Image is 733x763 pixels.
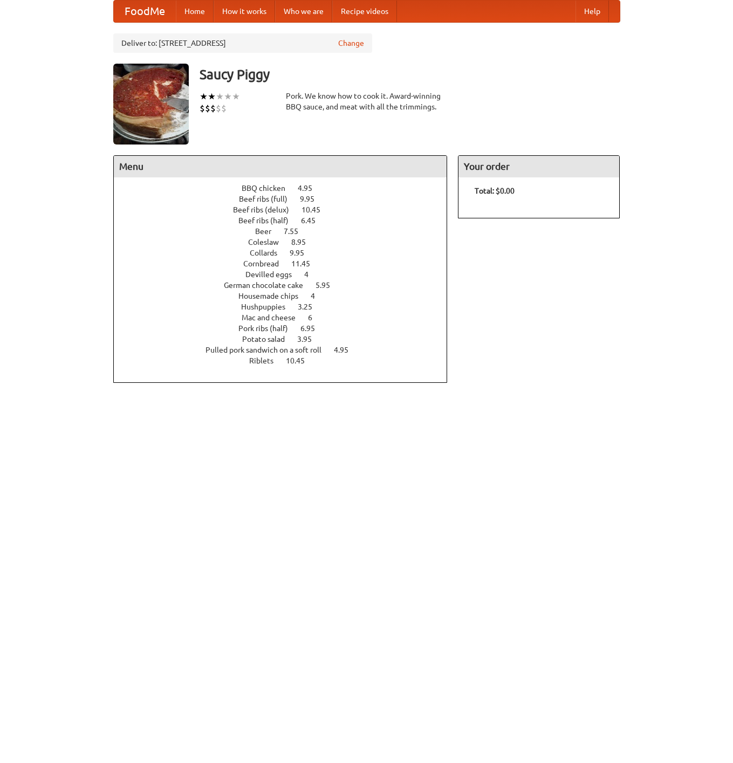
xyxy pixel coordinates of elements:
[242,313,306,322] span: Mac and cheese
[242,313,332,322] a: Mac and cheese 6
[200,91,208,102] li: ★
[284,227,309,236] span: 7.55
[238,216,335,225] a: Beef ribs (half) 6.45
[475,187,515,195] b: Total: $0.00
[242,335,296,343] span: Potato salad
[286,356,316,365] span: 10.45
[334,346,359,354] span: 4.95
[245,270,303,279] span: Devilled eggs
[248,238,326,246] a: Coleslaw 8.95
[311,292,326,300] span: 4
[301,216,326,225] span: 6.45
[249,356,325,365] a: Riblets 10.45
[214,1,275,22] a: How it works
[242,335,332,343] a: Potato salad 3.95
[302,205,331,214] span: 10.45
[216,102,221,114] li: $
[243,259,290,268] span: Cornbread
[224,91,232,102] li: ★
[239,195,298,203] span: Beef ribs (full)
[216,91,224,102] li: ★
[224,281,314,290] span: German chocolate cake
[298,184,323,193] span: 4.95
[250,249,288,257] span: Collards
[205,346,368,354] a: Pulled pork sandwich on a soft roll 4.95
[332,1,397,22] a: Recipe videos
[238,292,309,300] span: Housemade chips
[290,249,315,257] span: 9.95
[300,195,325,203] span: 9.95
[242,184,332,193] a: BBQ chicken 4.95
[316,281,341,290] span: 5.95
[255,227,282,236] span: Beer
[113,64,189,145] img: angular.jpg
[255,227,318,236] a: Beer 7.55
[114,1,176,22] a: FoodMe
[205,102,210,114] li: $
[233,205,300,214] span: Beef ribs (delux)
[304,270,319,279] span: 4
[250,249,324,257] a: Collards 9.95
[286,91,448,112] div: Pork. We know how to cook it. Award-winning BBQ sauce, and meat with all the trimmings.
[241,303,332,311] a: Hushpuppies 3.25
[338,38,364,49] a: Change
[300,324,326,333] span: 6.95
[238,324,335,333] a: Pork ribs (half) 6.95
[238,324,299,333] span: Pork ribs (half)
[242,184,296,193] span: BBQ chicken
[221,102,227,114] li: $
[233,205,340,214] a: Beef ribs (delux) 10.45
[113,33,372,53] div: Deliver to: [STREET_ADDRESS]
[245,270,328,279] a: Devilled eggs 4
[243,259,330,268] a: Cornbread 11.45
[224,281,350,290] a: German chocolate cake 5.95
[576,1,609,22] a: Help
[238,216,299,225] span: Beef ribs (half)
[249,356,284,365] span: Riblets
[210,102,216,114] li: $
[239,195,334,203] a: Beef ribs (full) 9.95
[291,238,317,246] span: 8.95
[238,292,335,300] a: Housemade chips 4
[298,303,323,311] span: 3.25
[275,1,332,22] a: Who we are
[291,259,321,268] span: 11.45
[208,91,216,102] li: ★
[114,156,447,177] h4: Menu
[232,91,240,102] li: ★
[205,346,332,354] span: Pulled pork sandwich on a soft roll
[200,64,620,85] h3: Saucy Piggy
[176,1,214,22] a: Home
[248,238,290,246] span: Coleslaw
[241,303,296,311] span: Hushpuppies
[308,313,323,322] span: 6
[297,335,323,343] span: 3.95
[200,102,205,114] li: $
[458,156,619,177] h4: Your order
